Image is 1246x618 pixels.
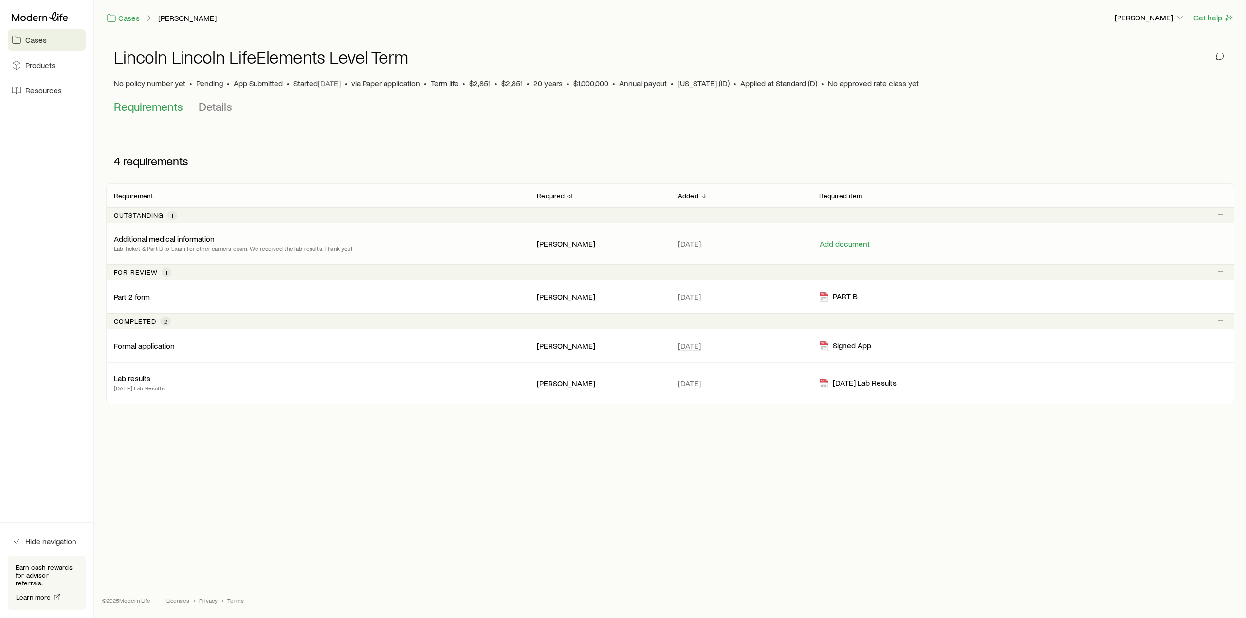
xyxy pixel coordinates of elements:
[227,78,230,88] span: •
[678,341,701,351] span: [DATE]
[819,192,862,200] p: Required item
[114,100,183,113] span: Requirements
[114,47,408,67] h1: Lincoln Lincoln LifeElements Level Term
[114,318,156,325] p: Completed
[8,556,86,610] div: Earn cash rewards for advisor referrals.Learn more
[114,268,158,276] p: For review
[431,78,458,88] span: Term life
[102,597,151,604] p: © 2025 Modern Life
[114,341,175,351] p: Formal application
[114,192,153,200] p: Requirement
[537,292,662,301] p: [PERSON_NAME]
[1193,12,1234,23] button: Get help
[114,244,352,253] p: Lab Ticket & Part B to Exam for other carriers exam. We received the lab results. Thank you!
[318,78,341,88] span: [DATE]
[16,564,78,587] p: Earn cash rewards for advisor referrals.
[733,78,736,88] span: •
[8,54,86,76] a: Products
[345,78,348,88] span: •
[678,239,701,248] span: [DATE]
[114,100,1227,123] div: Application details tabs
[196,78,223,88] p: Pending
[533,78,563,88] span: 20 years
[424,78,427,88] span: •
[819,340,871,352] div: Signed App
[678,378,701,388] span: [DATE]
[1115,13,1185,22] p: [PERSON_NAME]
[227,597,244,604] a: Terms
[171,212,173,219] span: 1
[114,292,150,301] p: Part 2 form
[221,597,223,604] span: •
[293,78,341,88] p: Started
[527,78,530,88] span: •
[25,536,76,546] span: Hide navigation
[158,14,217,23] a: [PERSON_NAME]
[189,78,192,88] span: •
[828,78,919,88] span: No approved rate class yet
[166,597,189,604] a: Licenses
[740,78,817,88] span: Applied at Standard (D)
[537,341,662,351] p: [PERSON_NAME]
[25,86,62,95] span: Resources
[462,78,465,88] span: •
[501,78,523,88] span: $2,851
[678,192,698,200] p: Added
[351,78,420,88] span: via Paper application
[193,597,195,604] span: •
[8,530,86,552] button: Hide navigation
[114,383,165,393] p: [DATE] Lab Results
[678,78,730,88] span: [US_STATE] (ID)
[164,318,167,325] span: 2
[819,291,858,302] div: PART B
[199,100,232,113] span: Details
[106,13,140,24] a: Cases
[671,78,674,88] span: •
[114,373,150,383] p: Lab results
[25,60,55,70] span: Products
[821,78,824,88] span: •
[619,78,667,88] span: Annual payout
[25,35,47,45] span: Cases
[114,212,164,219] p: Outstanding
[114,78,185,88] span: No policy number yet
[819,239,870,248] button: Add document
[199,597,218,604] a: Privacy
[537,378,662,388] p: [PERSON_NAME]
[165,268,167,276] span: 1
[612,78,615,88] span: •
[114,234,215,244] p: Additional medical information
[537,239,662,248] p: [PERSON_NAME]
[537,192,573,200] p: Required of
[495,78,497,88] span: •
[678,292,701,301] span: [DATE]
[234,78,283,88] span: App Submitted
[8,80,86,101] a: Resources
[8,29,86,51] a: Cases
[567,78,569,88] span: •
[819,378,897,389] div: [DATE] Lab Results
[469,78,491,88] span: $2,851
[114,154,120,168] span: 4
[287,78,290,88] span: •
[123,154,188,168] span: requirements
[573,78,608,88] span: $1,000,000
[1114,12,1185,24] button: [PERSON_NAME]
[16,594,51,600] span: Learn more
